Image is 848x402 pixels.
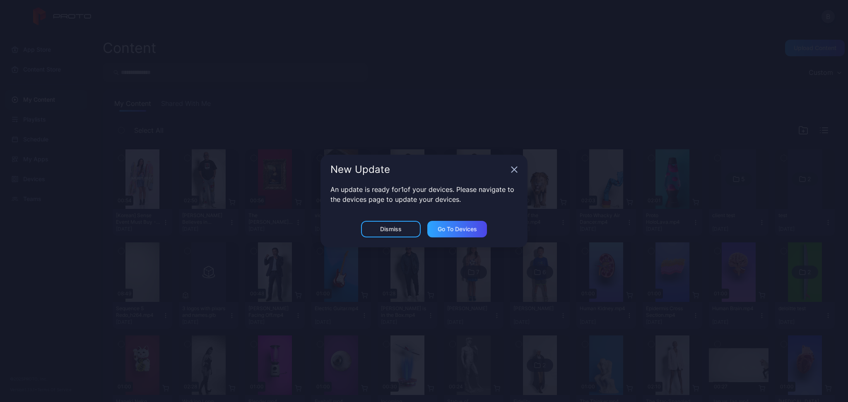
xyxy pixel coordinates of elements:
button: Go to devices [427,221,487,237]
div: New Update [330,165,508,175]
p: An update is ready for 1 of your devices. Please navigate to the devices page to update your devi... [330,184,518,204]
div: Dismiss [380,226,402,232]
button: Dismiss [361,221,421,237]
div: Go to devices [438,226,477,232]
